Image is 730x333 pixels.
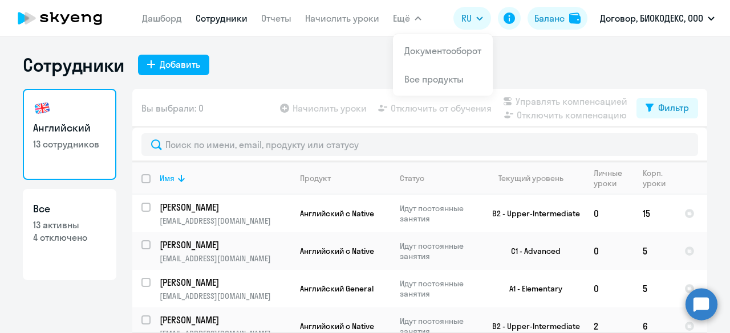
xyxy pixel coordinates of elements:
[33,99,51,117] img: english
[33,219,106,231] p: 13 активны
[400,173,424,183] div: Статус
[141,133,698,156] input: Поиск по имени, email, продукту или статусу
[643,168,675,188] div: Корп. уроки
[160,253,290,264] p: [EMAIL_ADDRESS][DOMAIN_NAME]
[569,13,581,24] img: balance
[400,203,478,224] p: Идут постоянные занятия
[23,54,124,76] h1: Сотрудники
[643,168,667,188] div: Корп. уроки
[160,276,290,289] a: [PERSON_NAME]
[141,101,204,115] span: Вы выбрали: 0
[138,55,209,75] button: Добавить
[33,202,106,216] h3: Все
[404,45,481,56] a: Документооборот
[142,13,182,24] a: Дашборд
[634,195,675,232] td: 15
[658,101,689,114] div: Фильтр
[400,241,478,261] p: Идут постоянные занятия
[160,314,289,326] p: [PERSON_NAME]
[585,195,634,232] td: 0
[300,246,374,256] span: Английский с Native
[261,13,291,24] a: Отчеты
[23,189,116,280] a: Все13 активны4 отключено
[478,195,585,232] td: B2 - Upper-Intermediate
[636,98,698,118] button: Фильтр
[634,270,675,307] td: 5
[478,270,585,307] td: A1 - Elementary
[528,7,587,30] button: Балансbalance
[160,57,200,71] div: Добавить
[160,276,289,289] p: [PERSON_NAME]
[160,239,290,251] a: [PERSON_NAME]
[585,270,634,307] td: 0
[393,11,410,25] span: Ещё
[23,89,116,180] a: Английский13 сотрудников
[33,138,106,150] p: 13 сотрудников
[488,173,584,183] div: Текущий уровень
[534,11,565,25] div: Баланс
[160,216,290,226] p: [EMAIL_ADDRESS][DOMAIN_NAME]
[400,278,478,299] p: Идут постоянные занятия
[300,321,374,331] span: Английский с Native
[160,314,290,326] a: [PERSON_NAME]
[300,283,374,294] span: Английский General
[160,201,290,213] a: [PERSON_NAME]
[600,11,703,25] p: Договор, БИОКОДЕКС, ООО
[634,232,675,270] td: 5
[33,121,106,135] h3: Английский
[160,173,290,183] div: Имя
[196,13,248,24] a: Сотрудники
[305,13,379,24] a: Начислить уроки
[160,173,175,183] div: Имя
[594,168,633,188] div: Личные уроки
[300,173,390,183] div: Продукт
[498,173,563,183] div: Текущий уровень
[160,201,289,213] p: [PERSON_NAME]
[300,208,374,219] span: Английский с Native
[393,7,421,30] button: Ещё
[594,168,626,188] div: Личные уроки
[300,173,331,183] div: Продукт
[453,7,491,30] button: RU
[404,73,464,85] a: Все продукты
[400,173,478,183] div: Статус
[478,232,585,270] td: C1 - Advanced
[160,291,290,301] p: [EMAIL_ADDRESS][DOMAIN_NAME]
[33,231,106,244] p: 4 отключено
[461,11,472,25] span: RU
[160,239,289,251] p: [PERSON_NAME]
[594,5,720,32] button: Договор, БИОКОДЕКС, ООО
[585,232,634,270] td: 0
